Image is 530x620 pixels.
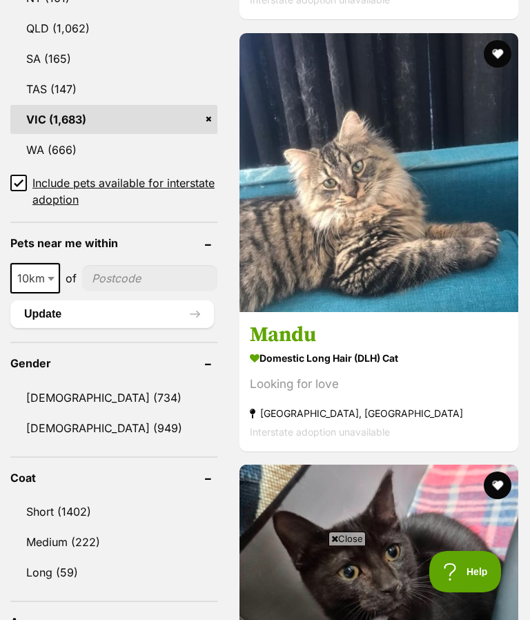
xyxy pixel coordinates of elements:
a: VIC (1,683) [10,105,217,134]
span: 10km [12,269,59,288]
button: favourite [484,40,511,68]
div: Looking for love [250,375,508,394]
iframe: Advertisement [14,551,516,613]
img: Mandu - Domestic Long Hair (DLH) Cat [239,33,518,312]
header: Coat [10,472,217,484]
button: Update [10,300,214,328]
button: favourite [484,472,511,499]
iframe: Help Scout Beacon - Open [429,551,502,592]
a: SA (165) [10,44,217,73]
span: Interstate adoption unavailable [250,426,390,438]
a: Medium (222) [10,527,217,556]
a: Short (1402) [10,497,217,526]
a: QLD (1,062) [10,14,217,43]
span: of [66,270,77,287]
strong: Domestic Long Hair (DLH) Cat [250,348,508,368]
a: Long (59) [10,558,217,587]
a: WA (666) [10,135,217,164]
strong: [GEOGRAPHIC_DATA], [GEOGRAPHIC_DATA] [250,404,508,423]
input: postcode [82,265,217,291]
a: TAS (147) [10,75,217,104]
a: Mandu Domestic Long Hair (DLH) Cat Looking for love [GEOGRAPHIC_DATA], [GEOGRAPHIC_DATA] Intersta... [239,311,518,452]
header: Gender [10,357,217,369]
span: 10km [10,263,60,293]
a: Include pets available for interstate adoption [10,175,217,208]
span: Close [328,532,366,545]
a: [DEMOGRAPHIC_DATA] (734) [10,383,217,412]
span: Include pets available for interstate adoption [32,175,217,208]
a: [DEMOGRAPHIC_DATA] (949) [10,414,217,443]
header: Pets near me within [10,237,217,249]
h3: Mandu [250,322,508,348]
